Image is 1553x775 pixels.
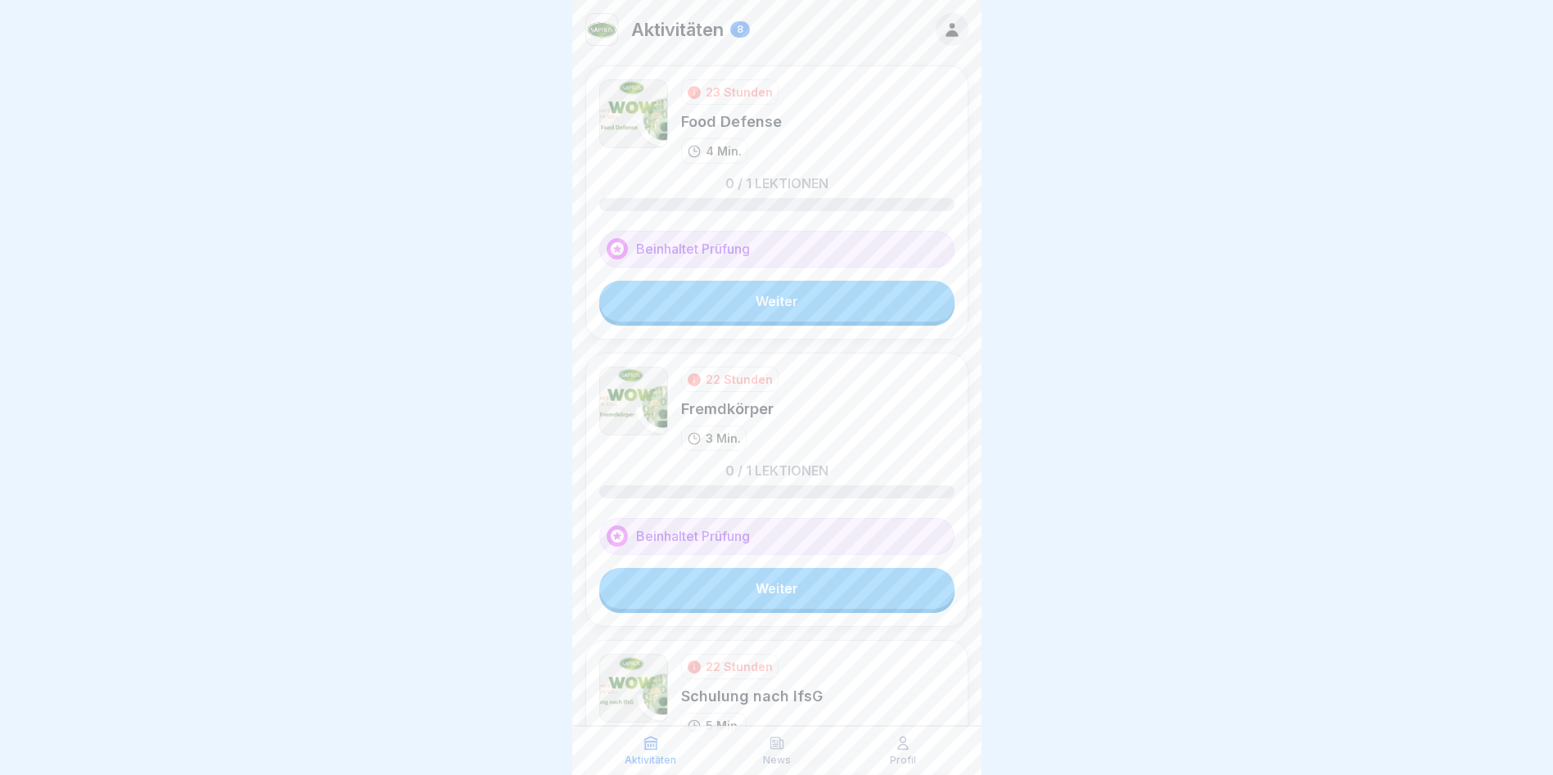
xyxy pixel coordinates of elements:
[706,717,741,734] p: 5 Min.
[706,658,773,675] div: 22 Stunden
[599,281,955,322] a: Weiter
[599,518,955,555] div: Beinhaltet Prüfung
[725,464,828,477] p: 0 / 1 Lektionen
[725,177,828,190] p: 0 / 1 Lektionen
[586,14,617,45] img: kf7i1i887rzam0di2wc6oekd.png
[706,430,741,447] p: 3 Min.
[706,142,742,160] p: 4 Min.
[681,399,779,419] div: Fremdkörper
[681,111,782,132] div: Food Defense
[599,654,668,723] img: gws61i47o4mae1p22ztlfgxa.png
[763,755,791,766] p: News
[599,231,955,268] div: Beinhaltet Prüfung
[599,79,668,148] img: b09us41hredzt9sfzsl3gafq.png
[625,755,676,766] p: Aktivitäten
[681,686,823,706] div: Schulung nach IfsG
[706,371,773,388] div: 22 Stunden
[706,83,773,101] div: 23 Stunden
[599,367,668,435] img: tkgbk1fn8zp48wne4tjen41h.png
[631,19,724,40] p: Aktivitäten
[599,568,955,609] a: Weiter
[730,21,750,38] div: 8
[890,755,916,766] p: Profil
